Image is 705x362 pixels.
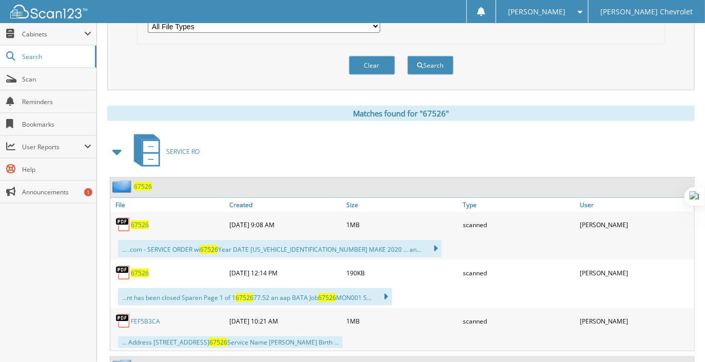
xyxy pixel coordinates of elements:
a: File [110,198,227,212]
iframe: Chat Widget [654,313,705,362]
a: Size [344,198,461,212]
span: Search [22,52,90,61]
span: Reminders [22,97,91,106]
div: scanned [461,214,578,235]
span: Announcements [22,188,91,196]
a: Created [227,198,344,212]
a: FEF5B3CA [131,317,160,326]
a: 67526 [131,220,149,229]
span: User Reports [22,143,84,151]
div: 1MB [344,311,461,331]
div: scanned [461,311,578,331]
span: Help [22,165,91,174]
div: [PERSON_NAME] [577,214,694,235]
span: SERVICE RO [166,147,200,156]
button: Search [407,56,454,75]
img: PDF.png [115,265,131,280]
span: Bookmarks [22,120,91,129]
span: 67526 [236,293,253,302]
span: Cabinets [22,30,84,38]
span: Scan [22,75,91,84]
a: 67526 [134,182,152,191]
span: [PERSON_NAME] [508,9,566,15]
div: ... .com - SERVICE ORDER wi Year DATE [US_VEHICLE_IDENTIFICATION_NUMBER] MAKE 2020 ... an... [118,240,442,257]
div: [DATE] 10:21 AM [227,311,344,331]
div: [PERSON_NAME] [577,311,694,331]
div: scanned [461,263,578,283]
span: 67526 [200,245,218,254]
span: [PERSON_NAME] Chevrolet [600,9,693,15]
div: ... Address [STREET_ADDRESS] Service Name [PERSON_NAME] Birth ... [118,336,343,348]
div: ...nt has been closed Sparen Page 1 of 1 77.52 an aap BATA Job MON001 S... [118,288,392,306]
a: Type [461,198,578,212]
a: SERVICE RO [128,131,200,172]
button: Clear [349,56,395,75]
div: [DATE] 12:14 PM [227,263,344,283]
img: PDF.png [115,217,131,232]
div: [DATE] 9:08 AM [227,214,344,235]
div: 1MB [344,214,461,235]
div: [PERSON_NAME] [577,263,694,283]
span: 67526 [318,293,336,302]
a: 67526 [131,269,149,277]
img: scan123-logo-white.svg [10,5,87,18]
div: Matches found for "67526" [107,106,695,121]
img: PDF.png [115,313,131,329]
div: 1 [84,188,92,196]
div: 190KB [344,263,461,283]
img: folder2.png [112,180,134,193]
a: User [577,198,694,212]
span: 67526 [209,338,227,347]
